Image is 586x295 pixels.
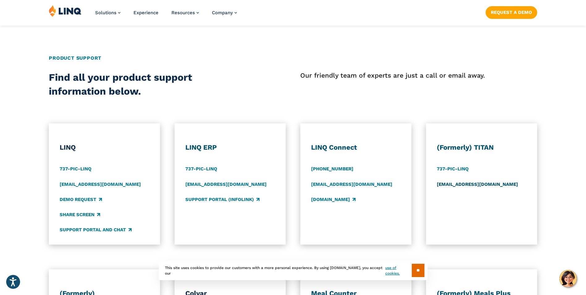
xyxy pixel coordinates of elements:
[185,143,275,152] h3: LINQ ERP
[437,166,469,173] a: 737-PIC-LINQ
[159,261,428,280] div: This site uses cookies to provide our customers with a more personal experience. By using [DOMAIN...
[185,181,267,188] a: [EMAIL_ADDRESS][DOMAIN_NAME]
[60,166,91,173] a: 737-PIC-LINQ
[95,5,237,25] nav: Primary Navigation
[437,181,518,188] a: [EMAIL_ADDRESS][DOMAIN_NAME]
[486,6,537,19] a: Request a Demo
[49,5,82,17] img: LINQ | K‑12 Software
[311,196,356,203] a: [DOMAIN_NAME]
[60,211,100,218] a: Share Screen
[60,196,102,203] a: Demo Request
[311,143,401,152] h3: LINQ Connect
[185,196,259,203] a: Support Portal (Infolink)
[171,10,199,15] a: Resources
[311,181,392,188] a: [EMAIL_ADDRESS][DOMAIN_NAME]
[60,227,132,233] a: Support Portal and Chat
[95,10,120,15] a: Solutions
[95,10,116,15] span: Solutions
[60,143,150,152] h3: LINQ
[49,54,537,62] h2: Product Support
[133,10,158,15] a: Experience
[311,166,353,173] a: [PHONE_NUMBER]
[486,5,537,19] nav: Button Navigation
[300,71,537,80] p: Our friendly team of experts are just a call or email away.
[212,10,237,15] a: Company
[559,270,577,287] button: Hello, have a question? Let’s chat.
[385,265,411,276] a: use of cookies.
[60,181,141,188] a: [EMAIL_ADDRESS][DOMAIN_NAME]
[212,10,233,15] span: Company
[185,166,217,173] a: 737-PIC-LINQ
[171,10,195,15] span: Resources
[49,71,244,99] h2: Find all your product support information below.
[437,143,527,152] h3: (Formerly) TITAN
